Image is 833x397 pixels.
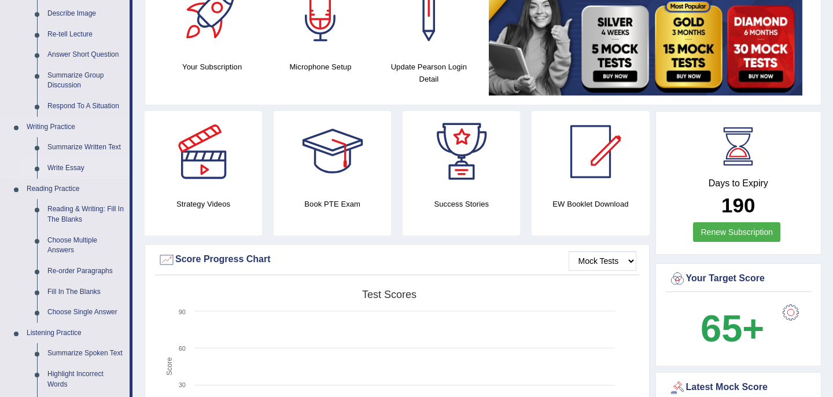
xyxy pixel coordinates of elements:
[42,261,130,282] a: Re-order Paragraphs
[179,381,186,388] text: 30
[42,282,130,303] a: Fill In The Blanks
[158,251,636,269] div: Score Progress Chart
[42,302,130,323] a: Choose Single Answer
[721,194,755,216] b: 190
[403,198,520,210] h4: Success Stories
[42,199,130,230] a: Reading & Writing: Fill In The Blanks
[701,307,764,350] b: 65+
[669,379,809,396] div: Latest Mock Score
[669,270,809,288] div: Your Target Score
[42,137,130,158] a: Summarize Written Text
[272,61,368,73] h4: Microphone Setup
[179,345,186,352] text: 60
[165,357,174,376] tspan: Score
[42,65,130,96] a: Summarize Group Discussion
[164,61,260,73] h4: Your Subscription
[42,158,130,179] a: Write Essay
[274,198,391,210] h4: Book PTE Exam
[42,364,130,395] a: Highlight Incorrect Words
[21,117,130,138] a: Writing Practice
[532,198,649,210] h4: EW Booklet Download
[362,289,417,300] tspan: Test scores
[42,343,130,364] a: Summarize Spoken Text
[693,222,780,242] a: Renew Subscription
[21,323,130,344] a: Listening Practice
[42,230,130,261] a: Choose Multiple Answers
[42,3,130,24] a: Describe Image
[669,178,809,189] h4: Days to Expiry
[381,61,477,85] h4: Update Pearson Login Detail
[145,198,262,210] h4: Strategy Videos
[42,96,130,117] a: Respond To A Situation
[42,45,130,65] a: Answer Short Question
[42,24,130,45] a: Re-tell Lecture
[179,308,186,315] text: 90
[21,179,130,200] a: Reading Practice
